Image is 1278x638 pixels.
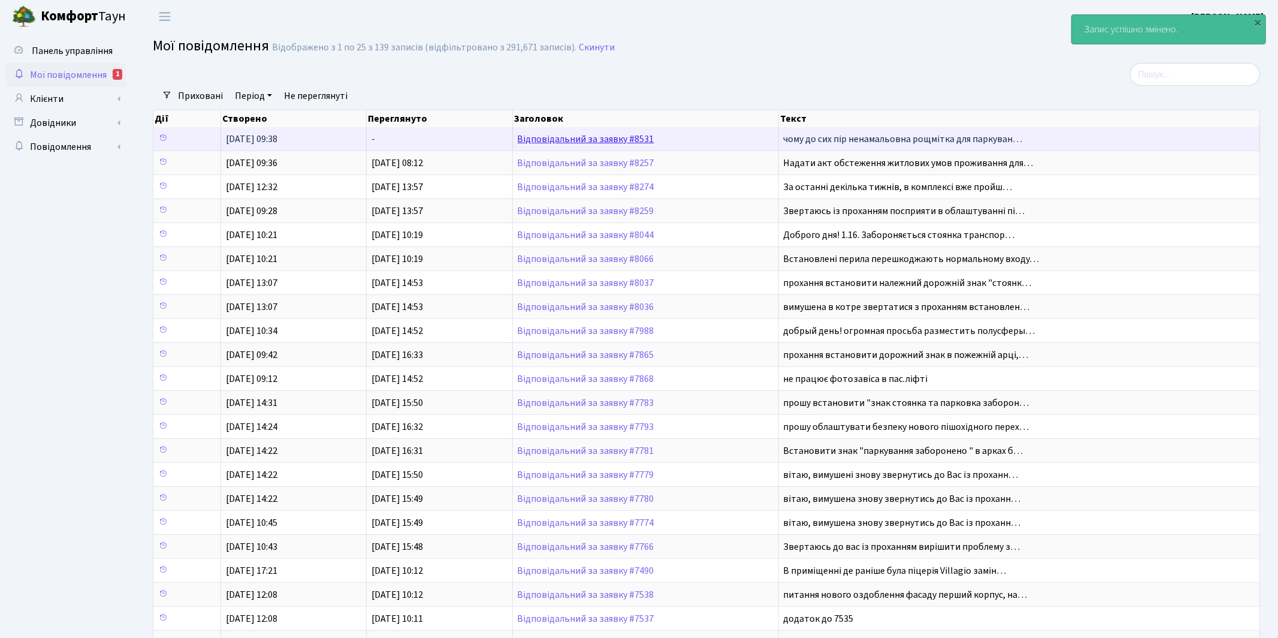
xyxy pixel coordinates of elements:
span: [DATE] 15:48 [371,540,423,553]
a: Приховані [173,86,228,106]
span: [DATE] 14:24 [226,420,277,434]
span: [DATE] 10:12 [371,588,423,601]
th: Створено [221,110,367,127]
a: Відповідальний за заявку #7793 [518,420,654,434]
span: Встановити знак "паркування заборонено " в арках б… [784,444,1023,458]
a: [PERSON_NAME] [1191,10,1264,24]
span: [DATE] 12:08 [226,612,277,625]
a: Відповідальний за заявку #8044 [518,228,654,242]
a: Відповідальний за заявку #7766 [518,540,654,553]
a: Мої повідомлення1 [6,63,126,87]
span: Надати акт обстеження житлових умов проживання для… [784,157,1034,170]
span: [DATE] 10:11 [371,612,423,625]
span: [DATE] 17:21 [226,564,277,577]
span: Звертаюсь до вас із проханням вирішити проблему з… [784,540,1020,553]
span: [DATE] 14:22 [226,492,277,505]
div: Відображено з 1 по 25 з 139 записів (відфільтровано з 291,671 записів). [272,42,576,53]
span: Мої повідомлення [30,68,107,82]
a: Повідомлення [6,135,126,159]
span: [DATE] 16:32 [371,420,423,434]
a: Відповідальний за заявку #8259 [518,204,654,218]
span: [DATE] 15:50 [371,396,423,410]
span: - [371,133,375,146]
a: Відповідальний за заявку #7774 [518,516,654,529]
span: [DATE] 14:31 [226,396,277,410]
span: прохання встановити належний дорожній знак "стоянк… [784,276,1032,290]
span: [DATE] 12:32 [226,180,277,194]
span: [DATE] 15:50 [371,468,423,481]
span: [DATE] 10:21 [226,228,277,242]
a: Відповідальний за заявку #7490 [518,564,654,577]
span: прошу облаштувати безпеку нового пішохідного перех… [784,420,1029,434]
b: [PERSON_NAME] [1191,10,1264,23]
a: Скинути [579,42,615,53]
span: прохання встановити дорожний знак в пожежній арці,… [784,348,1029,362]
a: Відповідальний за заявку #8274 [518,180,654,194]
span: [DATE] 13:07 [226,276,277,290]
span: добрый день! огромная просьба разместить полусферы… [784,324,1035,338]
a: Відповідальний за заявку #7779 [518,468,654,481]
span: [DATE] 15:49 [371,516,423,529]
span: [DATE] 14:52 [371,324,423,338]
span: [DATE] 14:52 [371,372,423,386]
a: Відповідальний за заявку #7538 [518,588,654,601]
span: [DATE] 13:57 [371,204,423,218]
a: Довідники [6,111,126,135]
span: Звертаюсь із проханням посприяти в облаштуванні пі… [784,204,1025,218]
span: [DATE] 10:19 [371,228,423,242]
span: прошу встановити "знак стоянка та парковка заборон… [784,396,1029,410]
a: Відповідальний за заявку #8066 [518,252,654,266]
span: [DATE] 14:53 [371,300,423,314]
a: Панель управління [6,39,126,63]
span: [DATE] 09:12 [226,372,277,386]
span: [DATE] 16:31 [371,444,423,458]
a: Відповідальний за заявку #8037 [518,276,654,290]
span: [DATE] 10:45 [226,516,277,529]
a: Відповідальний за заявку #7781 [518,444,654,458]
span: вітаю, вимушені знову звернутись до Вас із проханн… [784,468,1019,481]
a: Період [230,86,277,106]
button: Переключити навігацію [150,7,180,26]
a: Відповідальний за заявку #7868 [518,372,654,386]
a: Відповідальний за заявку #7865 [518,348,654,362]
img: logo.png [12,5,36,29]
a: Не переглянуті [279,86,352,106]
span: [DATE] 09:38 [226,133,277,146]
div: Запис успішно змінено. [1072,15,1265,44]
span: [DATE] 13:07 [226,300,277,314]
span: додаток до 7535 [784,612,854,625]
span: [DATE] 13:57 [371,180,423,194]
th: Текст [779,110,1261,127]
span: [DATE] 12:08 [226,588,277,601]
th: Заголовок [513,110,779,127]
span: [DATE] 14:22 [226,444,277,458]
span: Встановлені перила перешкоджають нормальному входу… [784,252,1040,266]
span: чому до сих пір ненамальовна рощмітка для паркуван… [784,133,1023,146]
span: питання нового оздоблення фасаду перший корпус, на… [784,588,1028,601]
div: 1 [113,69,122,80]
span: [DATE] 15:49 [371,492,423,505]
span: [DATE] 14:22 [226,468,277,481]
span: [DATE] 09:28 [226,204,277,218]
span: [DATE] 10:21 [226,252,277,266]
span: [DATE] 09:36 [226,157,277,170]
span: вітаю, вимушена знову звернутись до Вас із проханн… [784,516,1021,529]
span: В приміщенні де раніше була піцерія Villagio замін… [784,564,1007,577]
span: Мої повідомлення [153,35,269,56]
a: Відповідальний за заявку #8036 [518,300,654,314]
a: Відповідальний за заявку #8257 [518,157,654,170]
span: [DATE] 10:43 [226,540,277,553]
span: вимушена в котре звертатися з проханням встановлен… [784,300,1030,314]
span: [DATE] 08:12 [371,157,423,170]
span: [DATE] 10:34 [226,324,277,338]
span: не працює фотозавіса в пас.ліфті [784,372,928,386]
span: [DATE] 16:33 [371,348,423,362]
span: [DATE] 10:12 [371,564,423,577]
a: Відповідальний за заявку #7780 [518,492,654,505]
span: [DATE] 14:53 [371,276,423,290]
span: За останні декілька тижнів, в комплексі вже пройш… [784,180,1013,194]
span: вітаю, вимушена знову звернутись до Вас із проханн… [784,492,1021,505]
a: Клієнти [6,87,126,111]
a: Відповідальний за заявку #7537 [518,612,654,625]
input: Пошук... [1130,63,1260,86]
